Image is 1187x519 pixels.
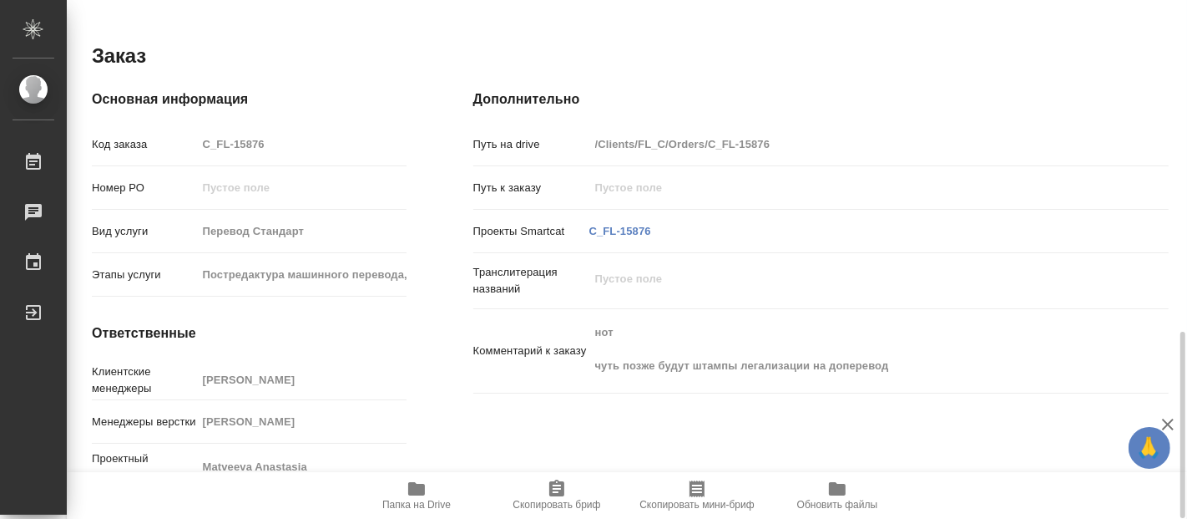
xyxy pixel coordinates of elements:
[473,180,589,196] p: Путь к заказу
[197,176,407,200] input: Пустое поле
[92,414,197,430] p: Менеджеры верстки
[473,264,589,298] p: Транслитерация названий
[92,450,197,484] p: Проектный менеджер
[197,410,407,434] input: Пустое поле
[473,89,1169,109] h4: Дополнительно
[92,43,146,69] h2: Заказ
[197,219,407,243] input: Пустое поле
[92,323,407,343] h4: Ответственные
[92,89,407,109] h4: Основная информация
[473,223,589,240] p: Проекты Smartcat
[1129,427,1170,469] button: 🙏
[589,225,651,237] a: C_FL-15876
[346,472,487,519] button: Папка на Drive
[589,132,1111,156] input: Пустое поле
[92,223,197,240] p: Вид услуги
[473,343,589,359] p: Комментарий к заказу
[92,180,197,196] p: Номер РО
[92,267,197,283] p: Этапы услуги
[197,132,407,156] input: Пустое поле
[627,472,767,519] button: Скопировать мини-бриф
[1135,430,1164,466] span: 🙏
[197,455,407,479] input: Пустое поле
[92,136,197,153] p: Код заказа
[797,499,878,511] span: Обновить файлы
[382,499,451,511] span: Папка на Drive
[197,368,407,392] input: Пустое поле
[92,364,197,397] p: Клиентские менеджеры
[513,499,600,511] span: Скопировать бриф
[473,136,589,153] p: Путь на drive
[767,472,907,519] button: Обновить файлы
[197,262,407,287] input: Пустое поле
[487,472,627,519] button: Скопировать бриф
[639,499,754,511] span: Скопировать мини-бриф
[589,318,1111,380] textarea: нот чуть позже будут штампы легализации на доперевод
[589,176,1111,200] input: Пустое поле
